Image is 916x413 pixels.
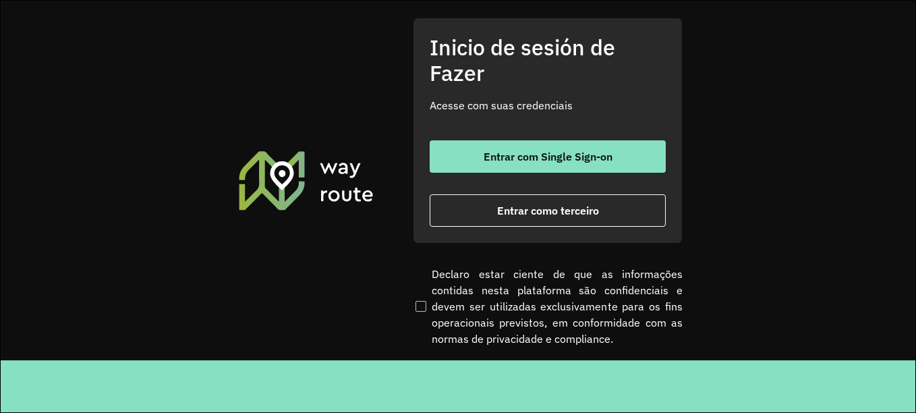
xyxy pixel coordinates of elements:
p: Acesse com suas credenciais [430,97,666,113]
button: botón [430,194,666,227]
font: Declaro estar ciente de que as informações contidas nesta plataforma são confidenciais e devem se... [432,266,683,347]
font: Entrar como terceiro [497,204,599,217]
h2: Inicio de sesión de Fazer [430,34,666,86]
button: botón [430,140,666,173]
font: Entrar com Single Sign-on [484,150,612,163]
img: Roteirizador AmbevTech [237,149,376,211]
